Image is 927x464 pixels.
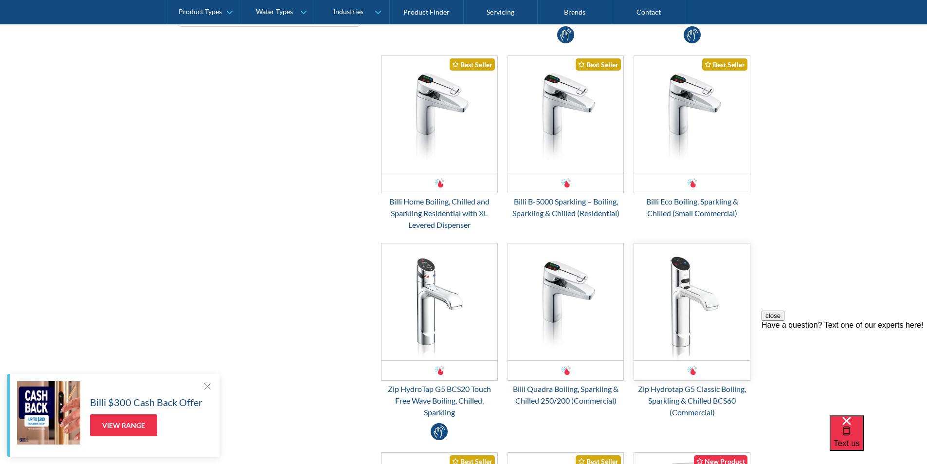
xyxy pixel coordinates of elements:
[381,243,498,418] a: Zip HydroTap G5 BCS20 Touch Free Wave Boiling, Chilled, SparklingZip HydroTap G5 BCS20 Touch Free...
[634,56,750,173] img: Billi Eco Boiling, Sparkling & Chilled (Small Commercial)
[381,196,498,231] div: Billi Home Boiling, Chilled and Sparkling Residential with XL Levered Dispenser
[256,8,293,16] div: Water Types
[634,56,750,219] a: Billi Eco Boiling, Sparkling & Chilled (Small Commercial)Best SellerBilli Eco Boiling, Sparkling ...
[381,56,498,231] a: Billi Home Boiling, Chilled and Sparkling Residential with XL Levered DispenserBest SellerBilli H...
[634,196,750,219] div: Billi Eco Boiling, Sparkling & Chilled (Small Commercial)
[762,311,927,427] iframe: podium webchat widget prompt
[450,58,495,71] div: Best Seller
[90,414,157,436] a: View Range
[382,243,497,360] img: Zip HydroTap G5 BCS20 Touch Free Wave Boiling, Chilled, Sparkling
[179,8,222,16] div: Product Types
[17,381,80,445] img: Billi $300 Cash Back Offer
[381,383,498,418] div: Zip HydroTap G5 BCS20 Touch Free Wave Boiling, Chilled, Sparkling
[830,415,927,464] iframe: podium webchat widget bubble
[382,56,497,173] img: Billi Home Boiling, Chilled and Sparkling Residential with XL Levered Dispenser
[508,196,624,219] div: Billi B-5000 Sparkling – Boiling, Sparkling & Chilled (Residential)
[508,243,624,407] a: Billi Quadra Boiling, Sparkling & Chilled 250/200 (Commercial)Billi Quadra Boiling, Sparkling & C...
[90,395,202,409] h5: Billi $300 Cash Back Offer
[508,56,624,173] img: Billi B-5000 Sparkling – Boiling, Sparkling & Chilled (Residential)
[508,56,624,219] a: Billi B-5000 Sparkling – Boiling, Sparkling & Chilled (Residential)Best SellerBilli B-5000 Sparkl...
[333,8,364,16] div: Industries
[634,383,750,418] div: Zip Hydrotap G5 Classic Boiling, Sparkling & Chilled BCS60 (Commercial)
[508,243,624,360] img: Billi Quadra Boiling, Sparkling & Chilled 250/200 (Commercial)
[634,243,750,360] img: Zip Hydrotap G5 Classic Boiling, Sparkling & Chilled BCS60 (Commercial)
[634,243,750,418] a: Zip Hydrotap G5 Classic Boiling, Sparkling & Chilled BCS60 (Commercial)Zip Hydrotap G5 Classic Bo...
[702,58,747,71] div: Best Seller
[508,383,624,407] div: Billi Quadra Boiling, Sparkling & Chilled 250/200 (Commercial)
[576,58,621,71] div: Best Seller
